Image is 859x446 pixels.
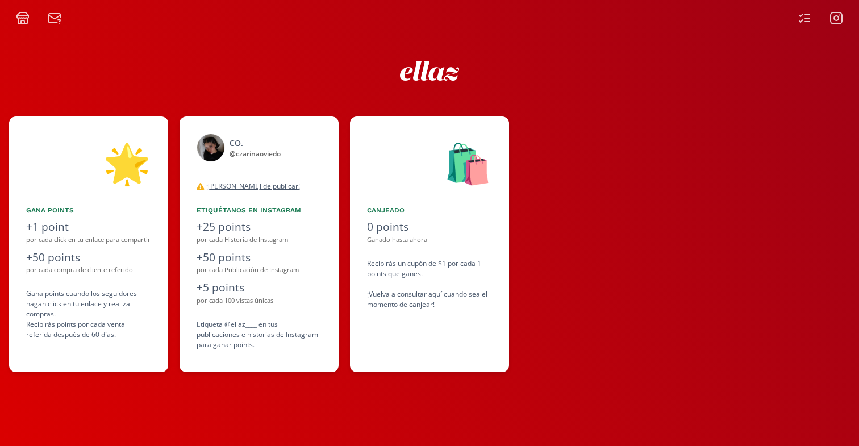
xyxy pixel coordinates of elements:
img: ew9eVGDHp6dD [400,61,460,81]
u: ¡[PERSON_NAME] de publicar! [206,181,300,191]
div: Ganado hasta ahora [367,235,492,245]
div: +1 point [26,219,151,235]
div: Etiqueta @ellaz____ en tus publicaciones e historias de Instagram para ganar points. [197,319,322,350]
div: por cada 100 vistas únicas [197,296,322,306]
div: +25 points [197,219,322,235]
div: 🌟 [26,134,151,191]
div: Recibirás un cupón de $1 por cada 1 points que ganes. ¡Vuelva a consultar aquí cuando sea el mome... [367,259,492,310]
div: por cada Historia de Instagram [197,235,322,245]
div: +50 points [197,249,322,266]
div: 0 points [367,219,492,235]
div: +5 points [197,280,322,296]
div: Canjeado [367,205,492,215]
div: Gana points cuando los seguidores hagan click en tu enlace y realiza compras . Recibirás points p... [26,289,151,340]
div: @ czarinaoviedo [230,149,281,159]
div: por cada compra de cliente referido [26,265,151,275]
div: CO. [230,137,281,149]
div: +50 points [26,249,151,266]
div: 🛍️ [367,134,492,191]
div: por cada Publicación de Instagram [197,265,322,275]
div: Etiquétanos en Instagram [197,205,322,215]
img: 481586249_654376610436019_8626683060825641941_n.jpg [197,134,225,162]
div: Gana points [26,205,151,215]
div: por cada click en tu enlace para compartir [26,235,151,245]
